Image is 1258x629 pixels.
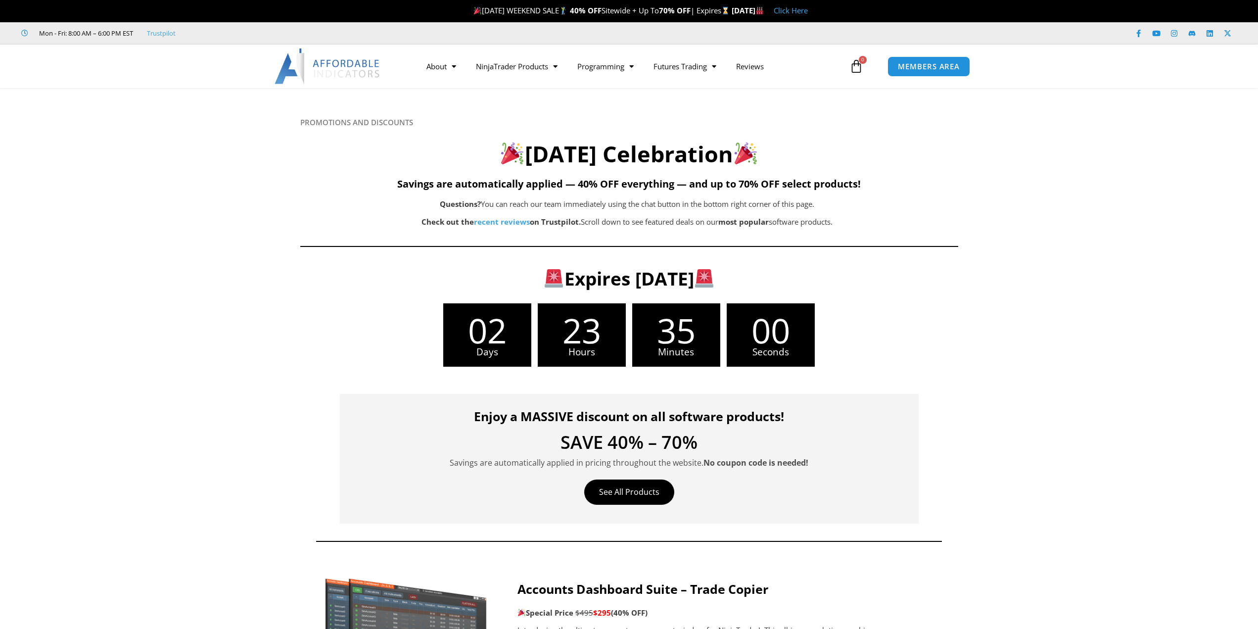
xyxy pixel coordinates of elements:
[727,313,815,347] span: 00
[859,56,867,64] span: 0
[774,5,808,15] a: Click Here
[417,55,847,78] nav: Menu
[732,5,764,15] strong: [DATE]
[887,56,970,77] a: MEMBERS AREA
[722,7,729,14] img: ⌛
[275,48,381,84] img: LogoAI | Affordable Indicators – NinjaTrader
[517,608,573,618] strong: Special Price
[517,581,768,597] strong: Accounts Dashboard Suite – Trade Copier
[421,217,581,227] strong: Check out the on Trustpilot.
[644,55,726,78] a: Futures Trading
[37,27,133,39] span: Mon - Fri: 8:00 AM – 6:00 PM EST
[632,347,720,357] span: Minutes
[501,142,523,164] img: 🎉
[898,63,960,70] span: MEMBERS AREA
[417,55,466,78] a: About
[575,608,593,618] span: $495
[703,457,808,468] strong: No coupon code is needed!
[518,609,525,616] img: 🎉
[300,178,958,190] h5: Savings are automatically applied — 40% OFF everything — and up to 70% OFF select products!
[735,142,757,164] img: 🎉
[355,456,904,470] p: Savings are automatically applied in pricing throughout the website.
[545,269,563,288] img: 🚨
[611,608,648,618] b: (40% OFF)
[466,55,567,78] a: NinjaTrader Products
[474,7,481,14] img: 🎉
[355,409,904,424] h4: Enjoy a MASSIVE discount on all software products!
[355,434,904,451] h4: SAVE 40% – 70%
[443,347,531,357] span: Days
[756,7,763,14] img: 🏭
[695,269,713,288] img: 🚨
[471,5,731,15] span: [DATE] WEEKEND SALE Sitewide + Up To | Expires
[350,215,905,229] p: Scroll down to see featured deals on our software products.
[538,347,626,357] span: Hours
[726,55,774,78] a: Reviews
[443,313,531,347] span: 02
[440,199,481,209] b: Questions?
[474,217,530,227] a: recent reviews
[632,313,720,347] span: 35
[538,313,626,347] span: 23
[300,140,958,169] h2: [DATE] Celebration
[593,608,611,618] span: $295
[567,55,644,78] a: Programming
[352,267,906,290] h3: Expires [DATE]
[584,480,674,505] a: See All Products
[350,197,905,211] p: You can reach our team immediately using the chat button in the bottom right corner of this page.
[659,5,691,15] strong: 70% OFF
[718,217,769,227] b: most popular
[300,118,958,127] h6: PROMOTIONS AND DISCOUNTS
[727,347,815,357] span: Seconds
[835,52,878,81] a: 0
[147,27,176,39] a: Trustpilot
[570,5,602,15] strong: 40% OFF
[559,7,567,14] img: 🏌️‍♂️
